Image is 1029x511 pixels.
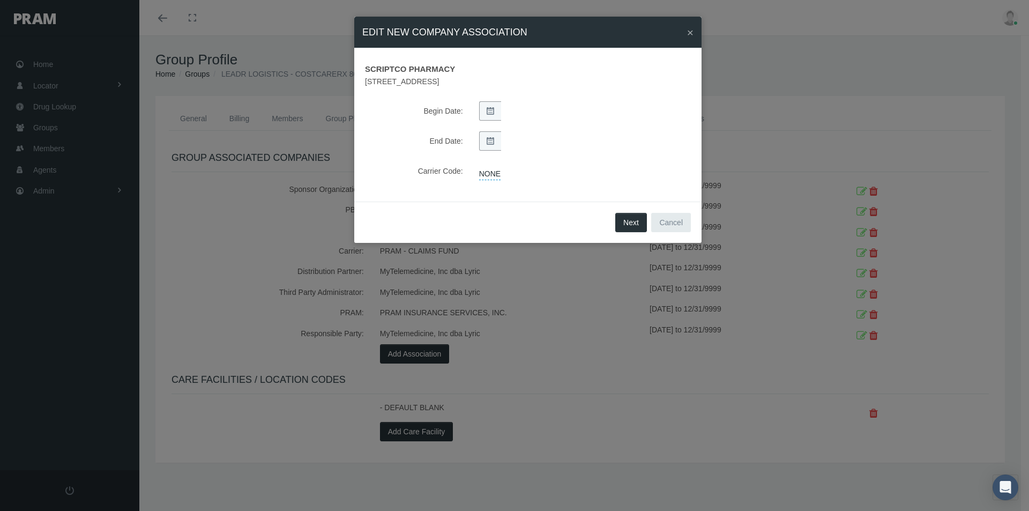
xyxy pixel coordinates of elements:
span: [STREET_ADDRESS] [357,76,699,91]
div: Open Intercom Messenger [993,475,1018,500]
span: SCRIPTCO PHARMACY [357,59,699,76]
a: NONE [479,165,501,180]
label: Carrier Code: [357,161,471,180]
button: Close [687,27,694,38]
button: Next [615,213,647,232]
label: Begin Date: [357,101,471,121]
label: End Date: [357,131,471,151]
span: × [687,26,694,39]
button: Cancel [651,213,691,232]
h4: EDIT NEW COMPANY ASSOCIATION [362,25,527,40]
